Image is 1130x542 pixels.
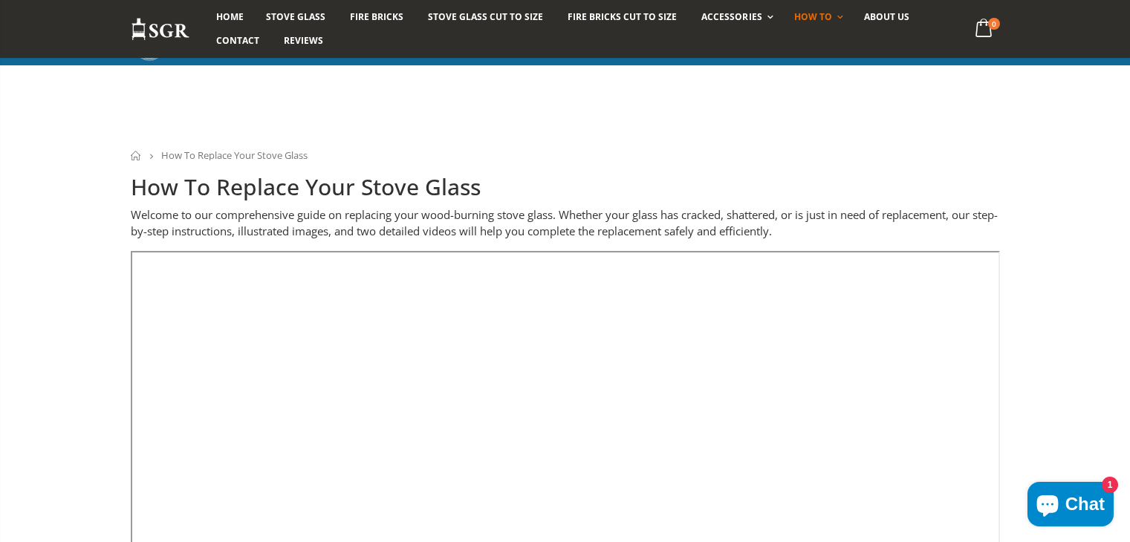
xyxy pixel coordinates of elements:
inbox-online-store-chat: Shopify online store chat [1023,482,1118,530]
span: About us [864,10,909,23]
span: Fire Bricks [350,10,403,23]
span: Accessories [701,10,762,23]
a: Fire Bricks Cut To Size [556,5,688,29]
span: Contact [216,34,259,47]
a: Fire Bricks [339,5,415,29]
span: 0 [988,18,1000,30]
p: Welcome to our comprehensive guide on replacing your wood-burning stove glass. Whether your glass... [131,206,1000,240]
a: Stove Glass Cut To Size [417,5,554,29]
a: Contact [205,29,270,53]
h1: How To Replace Your Stove Glass [131,172,1000,203]
a: 0 [969,15,999,44]
a: Accessories [690,5,780,29]
span: Reviews [284,34,323,47]
span: Home [216,10,244,23]
span: Stove Glass [266,10,325,23]
span: How To Replace Your Stove Glass [161,148,308,162]
span: Stove Glass Cut To Size [428,10,543,23]
a: Home [205,5,255,29]
a: How To [783,5,851,29]
span: Fire Bricks Cut To Size [568,10,677,23]
a: Reviews [273,29,334,53]
span: How To [794,10,832,23]
img: Stove Glass Replacement [131,17,190,42]
a: Home [131,151,142,160]
a: About us [853,5,920,29]
a: Stove Glass [255,5,337,29]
